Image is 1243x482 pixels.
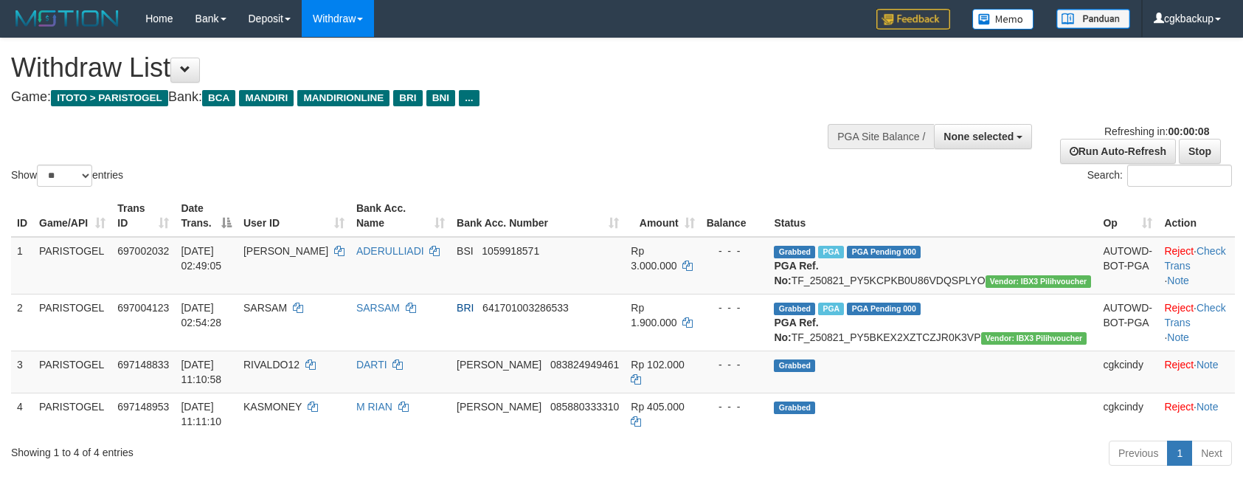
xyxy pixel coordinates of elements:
td: AUTOWD-BOT-PGA [1097,294,1158,351]
span: [DATE] 02:49:05 [181,245,221,272]
a: Check Trans [1164,302,1225,328]
span: [PERSON_NAME] [457,401,541,413]
span: Marked by cgkcindy [818,246,844,258]
div: - - - [707,244,763,258]
span: MANDIRI [239,90,294,106]
td: cgkcindy [1097,351,1158,393]
a: Note [1197,359,1219,371]
img: panduan.png [1056,9,1130,29]
a: ADERULLIADI [356,245,424,257]
span: SARSAM [243,302,287,314]
span: Copy 083824949461 to clipboard [550,359,619,371]
a: Reject [1164,302,1194,314]
a: Reject [1164,359,1194,371]
a: Note [1167,275,1189,286]
a: Stop [1179,139,1221,164]
span: Copy 085880333310 to clipboard [550,401,619,413]
span: 697148953 [117,401,169,413]
span: RIVALDO12 [243,359,300,371]
td: 4 [11,393,33,435]
div: - - - [707,357,763,372]
td: cgkcindy [1097,393,1158,435]
span: PGA Pending [847,246,921,258]
span: Rp 405.000 [631,401,684,413]
label: Show entries [11,165,123,187]
span: PGA Pending [847,303,921,315]
td: · [1158,393,1235,435]
span: [DATE] 02:54:28 [181,302,221,328]
span: Vendor URL: https://payment5.1velocity.biz [981,332,1087,345]
span: Grabbed [774,402,815,414]
span: ... [459,90,479,106]
th: Op: activate to sort column ascending [1097,195,1158,237]
span: Grabbed [774,359,815,372]
span: Rp 1.900.000 [631,302,676,328]
td: 2 [11,294,33,351]
td: 3 [11,351,33,393]
td: AUTOWD-BOT-PGA [1097,237,1158,295]
h1: Withdraw List [11,53,814,83]
button: None selected [934,124,1032,149]
th: Balance [701,195,769,237]
th: Date Trans.: activate to sort column descending [175,195,238,237]
a: Previous [1109,441,1168,466]
td: PARISTOGEL [33,351,111,393]
span: Grabbed [774,303,815,315]
a: Check Trans [1164,245,1225,272]
th: Bank Acc. Name: activate to sort column ascending [350,195,451,237]
th: User ID: activate to sort column ascending [238,195,350,237]
th: Action [1158,195,1235,237]
td: · [1158,351,1235,393]
th: Bank Acc. Number: activate to sort column ascending [451,195,625,237]
a: Reject [1164,245,1194,257]
div: - - - [707,300,763,315]
td: · · [1158,237,1235,295]
h4: Game: Bank: [11,90,814,105]
span: Copy 641701003286533 to clipboard [482,302,569,314]
span: Refreshing in: [1104,125,1209,137]
span: [PERSON_NAME] [457,359,541,371]
span: BRI [393,90,422,106]
span: 697148833 [117,359,169,371]
select: Showentries [37,165,92,187]
span: Marked by cgkcindy [818,303,844,315]
span: Rp 3.000.000 [631,245,676,272]
td: · · [1158,294,1235,351]
span: ITOTO > PARISTOGEL [51,90,168,106]
td: 1 [11,237,33,295]
span: None selected [943,131,1014,142]
span: BCA [202,90,235,106]
td: PARISTOGEL [33,294,111,351]
b: PGA Ref. No: [774,317,818,343]
span: BNI [426,90,455,106]
span: Copy 1059918571 to clipboard [482,245,539,257]
a: SARSAM [356,302,400,314]
span: [PERSON_NAME] [243,245,328,257]
img: Button%20Memo.svg [972,9,1034,30]
a: M RIAN [356,401,392,413]
div: Showing 1 to 4 of 4 entries [11,439,507,460]
img: Feedback.jpg [876,9,950,30]
td: PARISTOGEL [33,393,111,435]
span: Vendor URL: https://payment5.1velocity.biz [986,275,1092,288]
input: Search: [1127,165,1232,187]
th: ID [11,195,33,237]
td: TF_250821_PY5BKEX2XZTCZJR0K3VP [768,294,1097,351]
strong: 00:00:08 [1168,125,1209,137]
a: Note [1197,401,1219,413]
span: BSI [457,245,474,257]
img: MOTION_logo.png [11,7,123,30]
label: Search: [1087,165,1232,187]
b: PGA Ref. No: [774,260,818,286]
span: MANDIRIONLINE [297,90,389,106]
span: 697002032 [117,245,169,257]
span: [DATE] 11:11:10 [181,401,221,427]
th: Amount: activate to sort column ascending [625,195,700,237]
span: 697004123 [117,302,169,314]
span: BRI [457,302,474,314]
span: Rp 102.000 [631,359,684,371]
th: Game/API: activate to sort column ascending [33,195,111,237]
td: TF_250821_PY5KCPKB0U86VDQSPLYO [768,237,1097,295]
th: Status [768,195,1097,237]
span: Grabbed [774,246,815,258]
